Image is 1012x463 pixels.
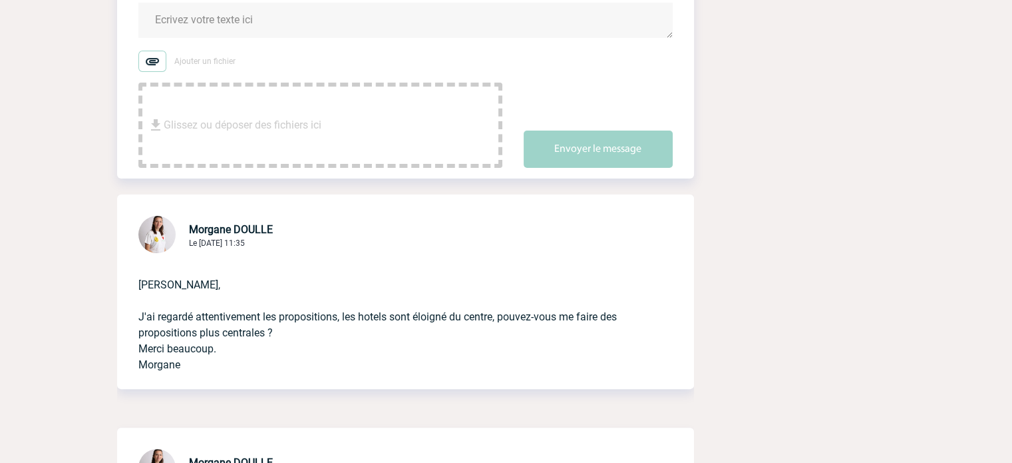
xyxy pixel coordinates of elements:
button: Envoyer le message [524,131,673,168]
img: 130205-0.jpg [138,216,176,253]
span: Morgane DOULLE [189,223,273,236]
span: Glissez ou déposer des fichiers ici [164,92,321,159]
span: Ajouter un fichier [174,57,236,66]
span: Le [DATE] 11:35 [189,238,245,248]
img: file_download.svg [148,117,164,133]
p: [PERSON_NAME], J'ai regardé attentivement les propositions, les hotels sont éloigné du centre, po... [138,256,635,373]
